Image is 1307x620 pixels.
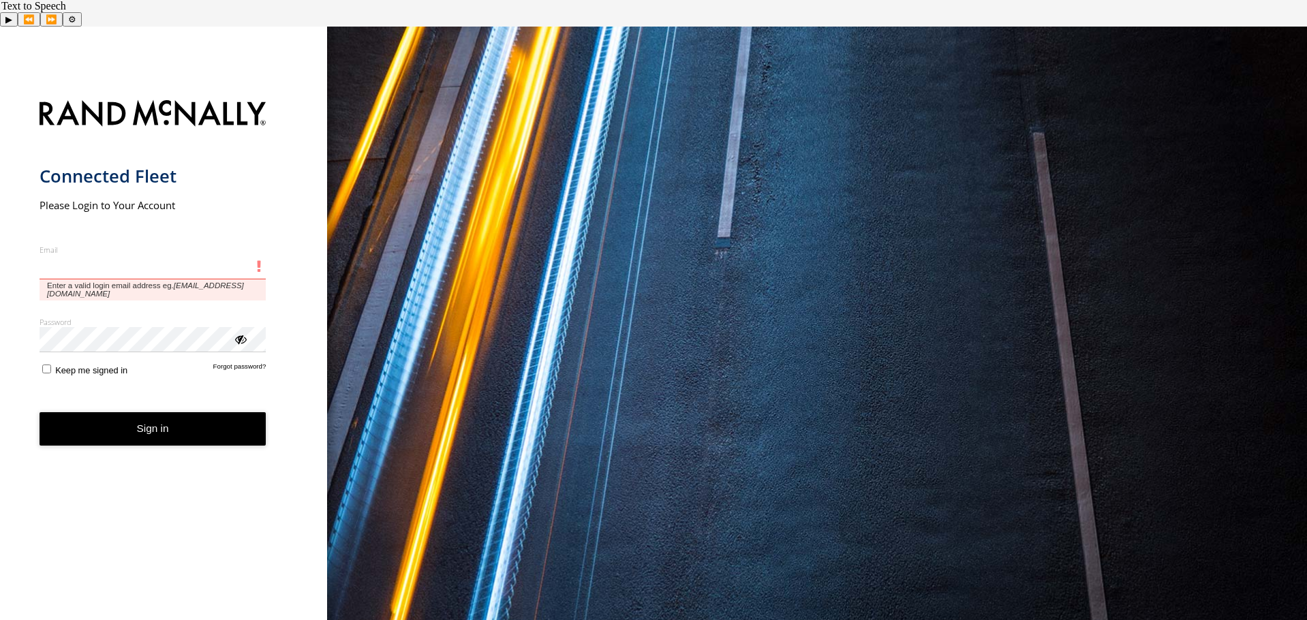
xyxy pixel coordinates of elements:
[40,165,266,187] h1: Connected Fleet
[47,281,244,298] em: [EMAIL_ADDRESS][DOMAIN_NAME]
[63,12,82,27] button: Settings
[233,332,247,345] div: ViewPassword
[40,245,266,255] label: Email
[40,412,266,446] button: Sign in
[18,12,40,27] button: Previous
[40,317,266,327] label: Password
[55,365,127,375] span: Keep me signed in
[40,97,266,132] img: Rand McNally
[40,198,266,212] h2: Please Login to Your Account
[40,12,63,27] button: Forward
[42,365,51,373] input: Keep me signed in
[40,279,266,300] span: Enter a valid login email address eg.
[213,362,266,375] a: Forgot password?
